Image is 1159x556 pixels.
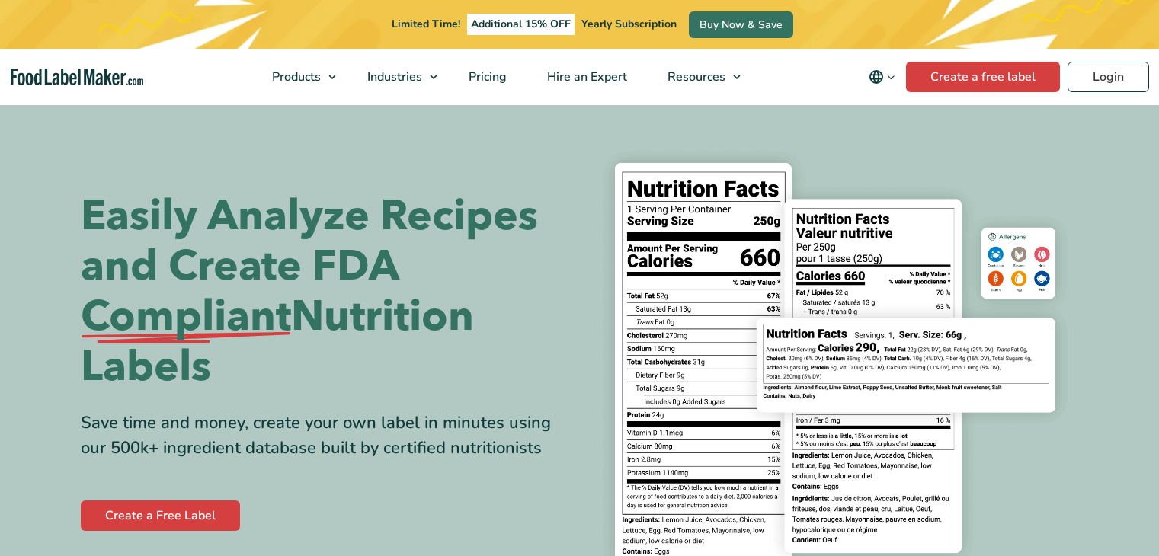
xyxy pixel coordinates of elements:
a: Industries [347,49,445,105]
span: Industries [363,69,424,85]
a: Pricing [449,49,523,105]
span: Products [267,69,322,85]
div: Save time and money, create your own label in minutes using our 500k+ ingredient database built b... [81,411,568,461]
span: Additional 15% OFF [467,14,575,35]
a: Resources [648,49,748,105]
span: Pricing [464,69,508,85]
span: Hire an Expert [543,69,629,85]
span: Resources [663,69,727,85]
a: Hire an Expert [527,49,644,105]
h1: Easily Analyze Recipes and Create FDA Nutrition Labels [81,191,568,392]
a: Create a Free Label [81,500,240,531]
a: Products [252,49,344,105]
span: Limited Time! [392,17,460,31]
a: Food Label Maker homepage [11,69,143,86]
span: Compliant [81,292,291,342]
button: Change language [858,62,906,92]
a: Login [1068,62,1149,92]
a: Buy Now & Save [689,11,793,38]
span: Yearly Subscription [581,17,677,31]
a: Create a free label [906,62,1060,92]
